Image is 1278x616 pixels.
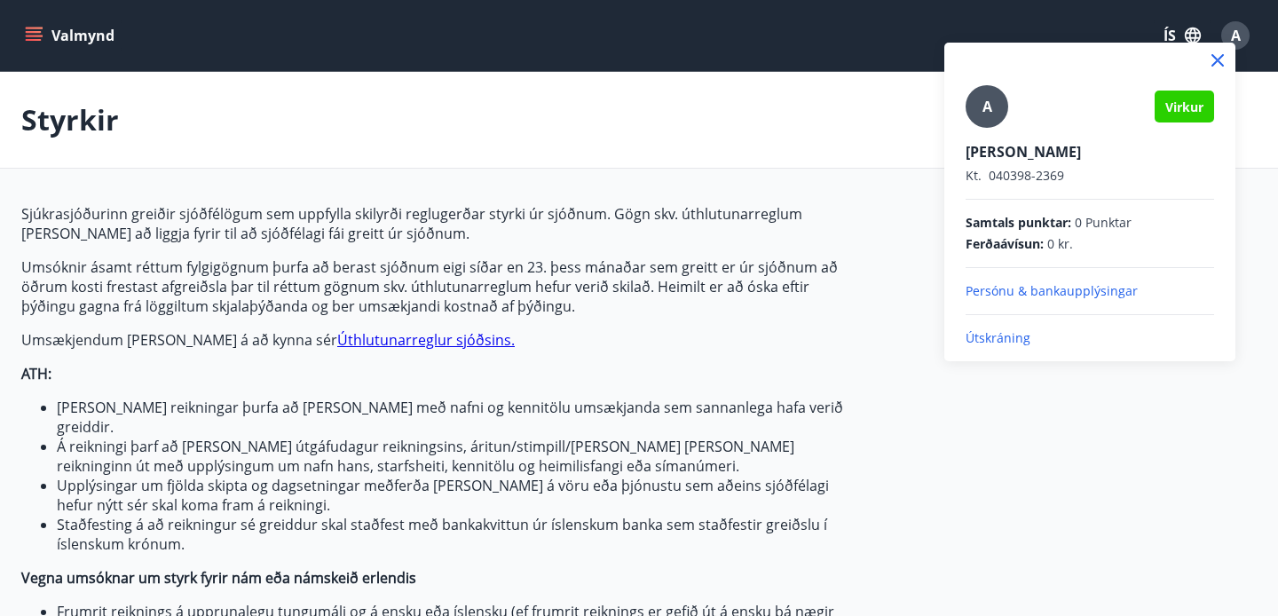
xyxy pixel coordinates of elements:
p: Útskráning [966,329,1214,347]
p: 040398-2369 [966,167,1214,185]
p: Persónu & bankaupplýsingar [966,282,1214,300]
span: Kt. [966,167,982,184]
span: A [982,97,992,116]
p: [PERSON_NAME] [966,142,1214,162]
span: 0 kr. [1047,235,1073,253]
span: 0 Punktar [1075,214,1132,232]
span: Ferðaávísun : [966,235,1044,253]
span: Samtals punktar : [966,214,1071,232]
span: Virkur [1165,99,1203,115]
